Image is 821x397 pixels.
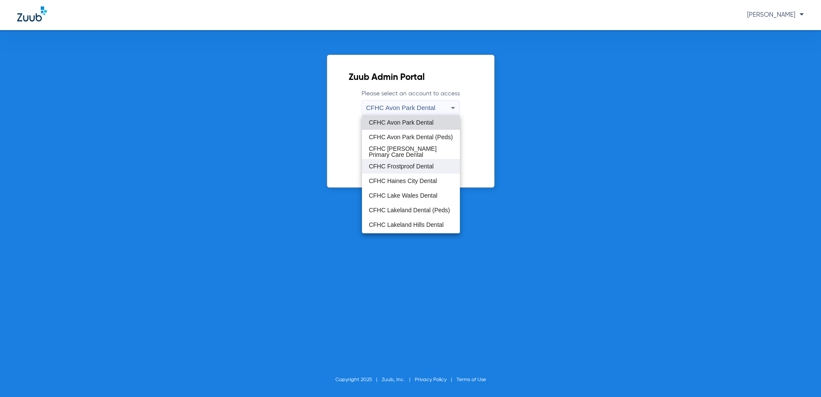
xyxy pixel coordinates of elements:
span: CFHC [PERSON_NAME] Primary Care Dental [369,146,453,158]
iframe: Chat Widget [778,356,821,397]
span: CFHC Lakeland Dental (Peds) [369,207,450,213]
span: CFHC Haines City Dental [369,178,437,184]
span: CFHC Lake Wales Dental [369,192,438,198]
span: CFHC Avon Park Dental [369,119,434,125]
span: CFHC Lakeland Hills Dental [369,222,444,228]
span: CFHC Frostproof Dental [369,163,434,169]
span: CFHC Avon Park Dental (Peds) [369,134,453,140]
